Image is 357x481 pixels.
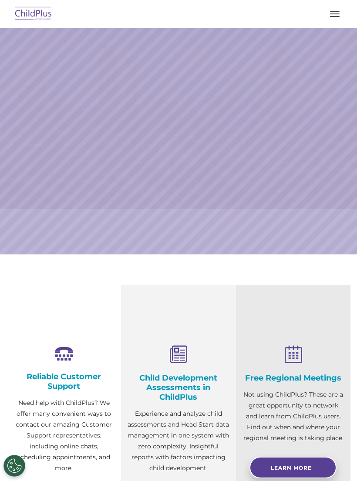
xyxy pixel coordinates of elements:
[249,457,337,478] a: Learn More
[13,4,54,24] img: ChildPlus by Procare Solutions
[242,389,344,444] p: Not using ChildPlus? These are a great opportunity to network and learn from ChildPlus users. Fin...
[128,408,229,474] p: Experience and analyze child assessments and Head Start data management in one system with zero c...
[13,372,115,391] h4: Reliable Customer Support
[128,373,229,402] h4: Child Development Assessments in ChildPlus
[3,455,25,477] button: Cookies Settings
[242,134,303,150] a: Learn More
[13,397,115,474] p: Need help with ChildPlus? We offer many convenient ways to contact our amazing Customer Support r...
[242,373,344,383] h4: Free Regional Meetings
[271,464,312,471] span: Learn More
